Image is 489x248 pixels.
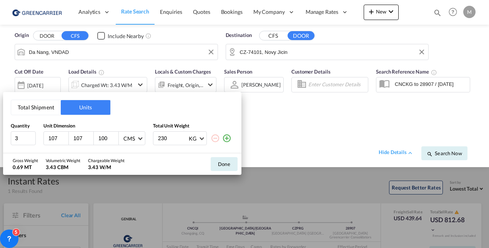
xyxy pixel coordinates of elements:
[11,123,36,129] div: Quantity
[211,157,238,171] button: Done
[11,100,61,115] button: Total Shipment
[222,134,231,143] md-icon: icon-plus-circle-outline
[13,164,38,171] div: 0.69 MT
[48,135,68,142] input: L
[11,131,36,145] input: Qty
[61,100,110,115] button: Units
[157,132,188,145] input: Enter weight
[88,164,125,171] div: 3.43 W/M
[73,135,93,142] input: W
[46,164,80,171] div: 3.43 CBM
[153,123,234,129] div: Total Unit Weight
[13,158,38,163] div: Gross Weight
[211,134,220,143] md-icon: icon-minus-circle-outline
[123,135,135,142] div: CMS
[88,158,125,163] div: Chargeable Weight
[46,158,80,163] div: Volumetric Weight
[98,135,118,142] input: H
[189,135,196,142] div: KG
[43,123,145,129] div: Unit Dimension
